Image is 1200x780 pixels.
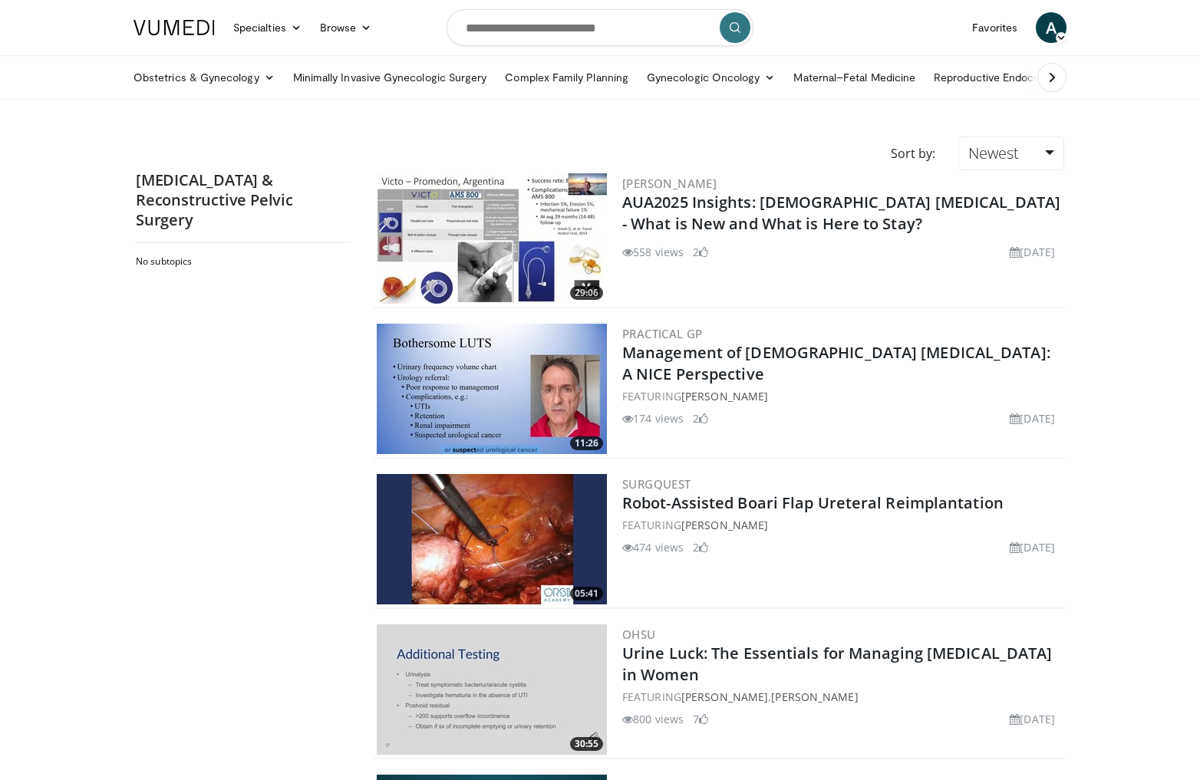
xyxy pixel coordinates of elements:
[1010,244,1055,260] li: [DATE]
[570,436,603,450] span: 11:26
[496,62,638,93] a: Complex Family Planning
[622,689,1061,705] div: FEATURING ,
[136,170,351,230] h2: [MEDICAL_DATA] & Reconstructive Pelvic Surgery
[693,711,708,727] li: 7
[622,326,703,341] a: Practical GP
[693,244,708,260] li: 2
[136,255,347,268] h2: No subtopics
[622,643,1052,685] a: Urine Luck: The Essentials for Managing [MEDICAL_DATA] in Women
[377,474,607,604] img: 08b43fe0-8375-429d-80d0-3d086dc85113.300x170_q85_crop-smart_upscale.jpg
[638,62,784,93] a: Gynecologic Oncology
[681,518,768,532] a: [PERSON_NAME]
[622,517,1061,533] div: FEATURING
[622,711,684,727] li: 800 views
[622,176,717,191] a: [PERSON_NAME]
[622,492,1004,513] a: Robot-Assisted Boari Flap Ureteral Reimplantation
[622,476,691,492] a: Surgquest
[224,12,311,43] a: Specialties
[377,324,607,454] a: 11:26
[681,689,768,704] a: [PERSON_NAME]
[1010,539,1055,555] li: [DATE]
[958,137,1064,170] a: Newest
[622,388,1061,404] div: FEATURING
[693,410,708,426] li: 2
[879,137,947,170] div: Sort by:
[311,12,381,43] a: Browse
[784,62,925,93] a: Maternal–Fetal Medicine
[570,286,603,300] span: 29:06
[134,20,215,35] img: VuMedi Logo
[622,539,684,555] li: 474 views
[968,143,1019,163] span: Newest
[693,539,708,555] li: 2
[622,192,1060,234] a: AUA2025 Insights: [DEMOGRAPHIC_DATA] [MEDICAL_DATA] - What is New and What is Here to Stay?
[377,173,607,304] a: 29:06
[622,627,656,642] a: OHSU
[681,389,768,403] a: [PERSON_NAME]
[771,689,858,704] a: [PERSON_NAME]
[124,62,284,93] a: Obstetrics & Gynecology
[1036,12,1066,43] a: A
[925,62,1182,93] a: Reproductive Endocrinology & [MEDICAL_DATA]
[1010,711,1055,727] li: [DATE]
[622,244,684,260] li: 558 views
[377,624,607,755] a: 30:55
[377,324,607,454] img: 27216212-b5aa-4c81-9430-4ae00304be8d.300x170_q85_crop-smart_upscale.jpg
[963,12,1027,43] a: Favorites
[377,474,607,604] a: 05:41
[622,342,1050,384] a: Management of [DEMOGRAPHIC_DATA] [MEDICAL_DATA]: A NICE Perspective
[1010,410,1055,426] li: [DATE]
[570,737,603,751] span: 30:55
[570,587,603,601] span: 05:41
[377,624,607,755] img: 98d0a1aa-00ce-4520-b76c-9424d1bbb009.300x170_q85_crop-smart_upscale.jpg
[447,9,753,46] input: Search topics, interventions
[284,62,496,93] a: Minimally Invasive Gynecologic Surgery
[377,173,607,304] img: d449ccba-3910-4ab6-adbc-7fec02a9a93a.300x170_q85_crop-smart_upscale.jpg
[622,410,684,426] li: 174 views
